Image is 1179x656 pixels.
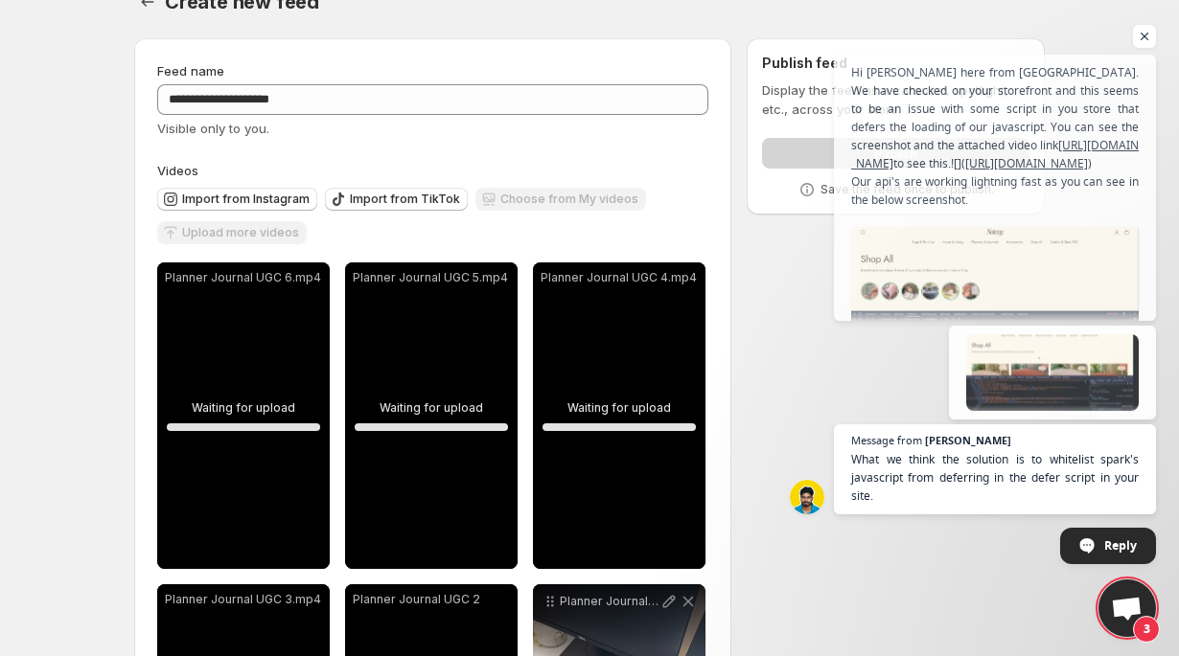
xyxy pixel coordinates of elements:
p: Planner Journal UGC 4.mp4 [541,270,698,285]
p: Planner Journal UGC 2 [353,592,510,607]
span: Message from [851,435,922,445]
button: Import from Instagram [157,188,317,211]
span: What we think the solution is to whitelist spark's javascript from deferring in the defer script ... [851,450,1139,505]
p: Planner Journal UGC 5.mp4 [353,270,510,285]
p: Display the feed as a carousel, spotlight, etc., across your store. [762,80,1029,119]
span: Visible only to you. [157,121,269,136]
span: Hi [PERSON_NAME] here from [GEOGRAPHIC_DATA]. We have checked on your storefront and this seems t... [851,63,1139,387]
span: Import from Instagram [182,192,310,207]
div: Open chat [1098,579,1156,637]
span: Feed name [157,63,224,79]
span: [PERSON_NAME] [925,435,1011,445]
h2: Publish feed [762,54,1029,73]
span: Import from TikTok [350,192,460,207]
button: Import from TikTok [325,188,468,211]
span: 3 [1133,616,1160,643]
p: Planner Journal UGC 6.mp4 [165,270,322,285]
p: Save the feed once to publish. [821,182,994,197]
p: Planner Journal UGC 1 [560,594,659,609]
span: Videos [157,163,198,178]
span: Reply [1104,529,1137,562]
p: Planner Journal UGC 3.mp4 [165,592,322,607]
